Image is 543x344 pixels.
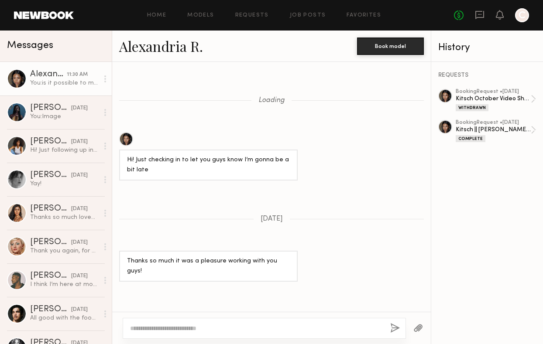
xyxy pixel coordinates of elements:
div: Kitsch October Video Shoot [456,95,531,103]
a: Home [147,13,167,18]
div: [DATE] [71,138,88,146]
div: [PERSON_NAME] [30,305,71,314]
div: [PERSON_NAME] [30,137,71,146]
div: Alexandria R. [30,70,67,79]
div: [DATE] [71,104,88,112]
div: Complete [456,135,485,142]
div: Thank you again, for having me - I can not wait to see photos! 😊 [30,247,99,255]
div: [DATE] [71,306,88,314]
a: Requests [235,13,269,18]
a: Alexandria R. [119,37,203,55]
div: [DATE] [71,205,88,213]
div: History [438,43,536,53]
div: Thanks so much loved working with you all :) [30,213,99,221]
div: All good with the food for me [30,314,99,322]
span: Loading [258,97,285,104]
span: Messages [7,41,53,51]
div: booking Request • [DATE] [456,120,531,126]
a: bookingRequest •[DATE]Kitsch October Video ShootWithdrawn [456,89,536,111]
div: [PERSON_NAME] [30,171,71,180]
a: Book model [357,42,424,49]
a: Job Posts [290,13,326,18]
a: bookingRequest •[DATE]Kitsch || [PERSON_NAME] & [PERSON_NAME]Complete [456,120,536,142]
div: REQUESTS [438,72,536,78]
div: [PERSON_NAME] [30,204,71,213]
div: Yay! [30,180,99,188]
div: booking Request • [DATE] [456,89,531,95]
a: Models [187,13,214,18]
div: [PERSON_NAME] [30,104,71,112]
div: [PERSON_NAME] [30,238,71,247]
div: You: Image [30,112,99,121]
button: Book model [357,37,424,55]
a: Favorites [347,13,381,18]
div: [DATE] [71,238,88,247]
div: [DATE] [71,272,88,280]
div: Kitsch || [PERSON_NAME] & [PERSON_NAME] [456,126,531,134]
a: C [515,8,529,22]
div: I think I’m here at modo yoga [30,280,99,289]
div: [PERSON_NAME] [30,272,71,280]
div: Hi! Just checking in to let you guys know I’m gonna be a bit late [127,155,290,175]
div: Withdrawn [456,104,488,111]
div: Hi! Just following up in this :) I would love to work with the Kitsch team once more. Just let me... [30,146,99,154]
div: Thanks so much it was a pleasure working with you guys! [127,256,290,276]
span: [DATE] [261,215,283,223]
div: You: is it possible to make sure this is cancelled on your end officially on the platform? [30,79,99,87]
div: [DATE] [71,171,88,180]
div: 11:30 AM [67,71,88,79]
